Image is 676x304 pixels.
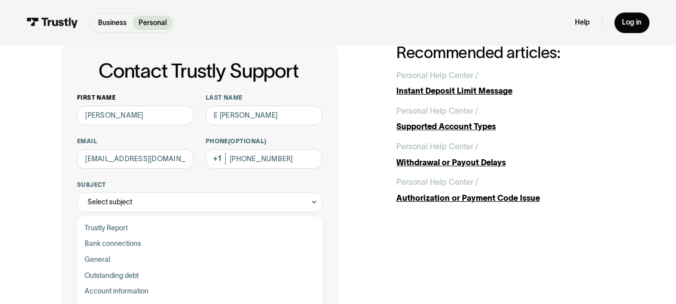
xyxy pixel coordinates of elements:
[206,137,322,145] label: Phone
[206,106,322,126] input: Howard
[396,70,478,82] div: Personal Help Center /
[206,94,322,102] label: Last name
[88,196,132,208] div: Select subject
[396,70,615,97] a: Personal Help Center /Instant Deposit Limit Message
[85,222,128,234] span: Trustly Report
[396,157,615,169] div: Withdrawal or Payout Delays
[396,192,615,204] div: Authorization or Payment Code Issue
[77,94,194,102] label: First name
[206,149,322,169] input: (555) 555-5555
[77,192,322,212] div: Select subject
[85,270,139,282] span: Outstanding debt
[85,238,141,250] span: Bank connections
[92,16,133,30] a: Business
[85,254,110,266] span: General
[396,176,615,204] a: Personal Help Center /Authorization or Payment Code Issue
[614,13,650,34] a: Log in
[133,16,173,30] a: Personal
[77,137,194,145] label: Email
[77,149,194,169] input: alex@mail.com
[396,85,615,97] div: Instant Deposit Limit Message
[396,105,478,117] div: Personal Help Center /
[575,18,590,27] a: Help
[396,176,478,188] div: Personal Help Center /
[396,141,478,153] div: Personal Help Center /
[77,106,194,126] input: Alex
[622,18,641,27] div: Log in
[228,138,267,144] span: (Optional)
[396,105,615,133] a: Personal Help Center /Supported Account Types
[396,121,615,133] div: Supported Account Types
[27,18,78,29] img: Trustly Logo
[396,141,615,168] a: Personal Help Center /Withdrawal or Payout Delays
[75,60,322,82] h1: Contact Trustly Support
[396,44,615,62] h2: Recommended articles:
[85,285,149,297] span: Account information
[139,18,167,28] p: Personal
[98,18,127,28] p: Business
[77,181,322,189] label: Subject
